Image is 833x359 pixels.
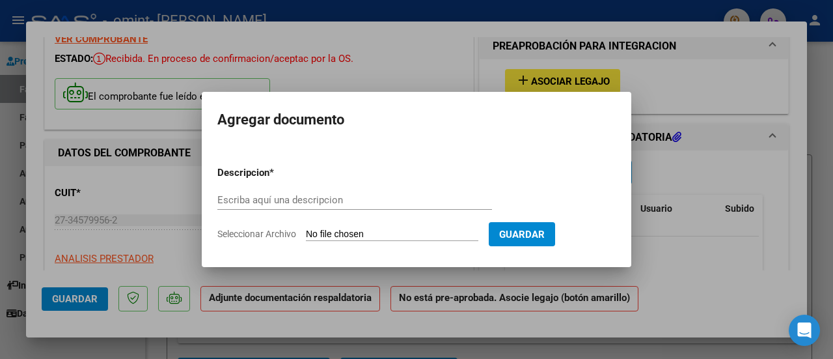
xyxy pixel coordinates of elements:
[217,229,296,239] span: Seleccionar Archivo
[499,229,545,240] span: Guardar
[489,222,555,246] button: Guardar
[789,315,820,346] div: Open Intercom Messenger
[217,108,616,132] h2: Agregar documento
[217,165,337,180] p: Descripcion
